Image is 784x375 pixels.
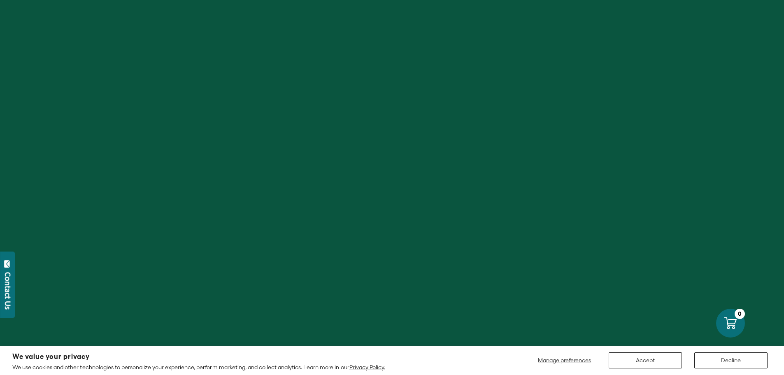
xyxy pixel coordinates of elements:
[12,363,385,371] p: We use cookies and other technologies to personalize your experience, perform marketing, and coll...
[609,352,682,368] button: Accept
[12,353,385,360] h2: We value your privacy
[533,352,596,368] button: Manage preferences
[538,357,591,363] span: Manage preferences
[349,364,385,370] a: Privacy Policy.
[735,309,745,319] div: 0
[4,272,12,310] div: Contact Us
[694,352,768,368] button: Decline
